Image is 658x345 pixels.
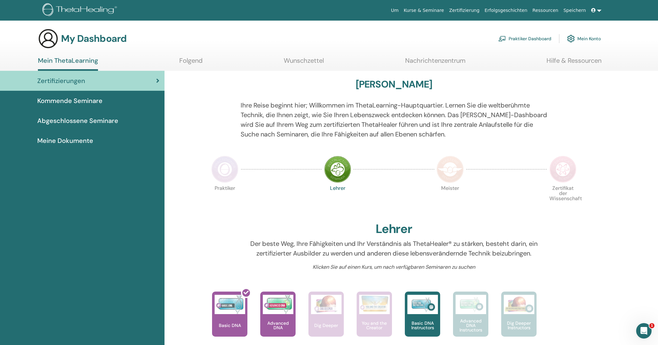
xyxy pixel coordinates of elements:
[38,57,98,71] a: Mein ThetaLearning
[311,295,342,314] img: Dig Deeper
[498,32,551,46] a: Praktiker Dashboard
[501,321,537,330] p: Dig Deeper Instructors
[312,323,341,328] p: Dig Deeper
[549,186,576,213] p: Zertifikat der Wissenschaft
[211,156,238,183] img: Practitioner
[42,3,119,18] img: logo.png
[498,36,506,42] img: chalkboard-teacher.svg
[636,323,652,339] iframe: Intercom live chat
[179,57,203,69] a: Folgend
[37,136,93,145] span: Meine Dokumente
[437,156,464,183] img: Master
[37,76,85,86] span: Zertifizierungen
[504,295,534,314] img: Dig Deeper Instructors
[241,239,547,258] p: Der beste Weg, Ihre Fähigkeiten und Ihr Verständnis als ThetaHealer® zu stärken, besteht darin, e...
[241,263,547,271] p: Klicken Sie auf einen Kurs, um nach verfügbaren Seminaren zu suchen
[263,295,293,314] img: Advanced DNA
[453,319,488,332] p: Advanced DNA Instructors
[401,5,447,16] a: Kurse & Seminare
[37,96,102,106] span: Kommende Seminare
[37,116,118,126] span: Abgeschlossene Seminare
[215,295,245,314] img: Basic DNA
[549,156,576,183] img: Certificate of Science
[324,186,351,213] p: Lehrer
[447,5,482,16] a: Zertifizierung
[388,5,401,16] a: Um
[567,32,601,46] a: Mein Konto
[359,295,390,312] img: You and the Creator
[376,222,413,237] h2: Lehrer
[482,5,530,16] a: Erfolgsgeschichten
[357,321,392,330] p: You and the Creator
[530,5,561,16] a: Ressourcen
[649,323,654,328] span: 1
[407,295,438,314] img: Basic DNA Instructors
[456,295,486,314] img: Advanced DNA Instructors
[356,79,432,90] h3: [PERSON_NAME]
[61,33,127,44] h3: My Dashboard
[567,33,575,44] img: cog.svg
[405,57,466,69] a: Nachrichtenzentrum
[260,321,296,330] p: Advanced DNA
[38,28,58,49] img: generic-user-icon.jpg
[324,156,351,183] img: Instructor
[241,100,547,139] p: Ihre Reise beginnt hier; Willkommen im ThetaLearning-Hauptquartier. Lernen Sie die weltberühmte T...
[284,57,324,69] a: Wunschzettel
[437,186,464,213] p: Meister
[405,321,440,330] p: Basic DNA Instructors
[547,57,601,69] a: Hilfe & Ressourcen
[561,5,589,16] a: Speichern
[211,186,238,213] p: Praktiker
